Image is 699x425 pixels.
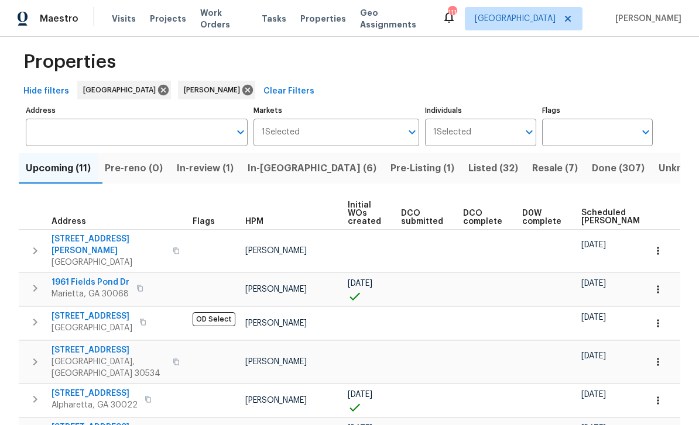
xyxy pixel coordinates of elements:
label: Markets [253,107,420,114]
button: Open [638,124,654,140]
span: Flags [193,217,215,226]
span: [DATE] [581,313,606,322]
span: [STREET_ADDRESS] [52,388,138,399]
span: Scheduled [PERSON_NAME] [581,209,647,225]
span: [PERSON_NAME] [611,13,681,25]
span: Projects [150,13,186,25]
span: Maestro [40,13,78,25]
span: [DATE] [348,391,372,399]
button: Open [521,124,537,140]
span: OD Select [193,312,235,326]
span: [PERSON_NAME] [245,396,307,405]
span: [PERSON_NAME] [245,319,307,327]
span: [DATE] [581,352,606,360]
span: [STREET_ADDRESS] [52,310,132,322]
span: [STREET_ADDRESS] [52,344,166,356]
span: Upcoming (11) [26,160,91,177]
span: [GEOGRAPHIC_DATA] [475,13,556,25]
span: [DATE] [348,279,372,288]
span: [STREET_ADDRESS][PERSON_NAME] [52,233,166,257]
span: 1961 Fields Pond Dr [52,277,129,288]
label: Individuals [425,107,536,114]
span: Clear Filters [263,84,314,99]
button: Open [232,124,249,140]
span: Listed (32) [468,160,518,177]
span: 1 Selected [433,127,471,137]
span: [GEOGRAPHIC_DATA] [52,322,132,334]
span: Pre-reno (0) [105,160,163,177]
span: Alpharetta, GA 30022 [52,399,138,411]
span: Visits [112,13,136,25]
span: [PERSON_NAME] [245,247,307,255]
span: Resale (7) [532,160,578,177]
span: 1 Selected [262,127,300,137]
span: Done (307) [592,160,645,177]
button: Clear Filters [259,81,319,102]
div: 111 [448,7,456,19]
span: [GEOGRAPHIC_DATA] [83,84,160,96]
span: D0W complete [522,209,561,226]
span: [DATE] [581,391,606,399]
span: HPM [245,217,263,226]
span: Hide filters [23,84,69,99]
label: Flags [542,107,653,114]
span: [GEOGRAPHIC_DATA], [GEOGRAPHIC_DATA] 30534 [52,356,166,379]
div: [PERSON_NAME] [178,81,255,99]
span: DCO complete [463,209,502,226]
span: Geo Assignments [360,7,428,30]
span: Address [52,217,86,226]
span: Properties [300,13,346,25]
button: Hide filters [19,81,74,102]
span: [PERSON_NAME] [245,358,307,366]
label: Address [26,107,248,114]
span: Initial WOs created [348,201,381,226]
span: [DATE] [581,241,606,249]
span: Tasks [262,15,286,23]
span: Pre-Listing (1) [390,160,454,177]
span: [DATE] [581,279,606,288]
div: [GEOGRAPHIC_DATA] [77,81,171,99]
span: DCO submitted [401,209,443,226]
span: Work Orders [200,7,248,30]
span: [GEOGRAPHIC_DATA] [52,257,166,268]
span: Properties [23,56,116,68]
button: Open [404,124,420,140]
span: [PERSON_NAME] [245,285,307,293]
span: [PERSON_NAME] [184,84,245,96]
span: In-[GEOGRAPHIC_DATA] (6) [248,160,376,177]
span: In-review (1) [177,160,234,177]
span: Marietta, GA 30068 [52,288,129,300]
